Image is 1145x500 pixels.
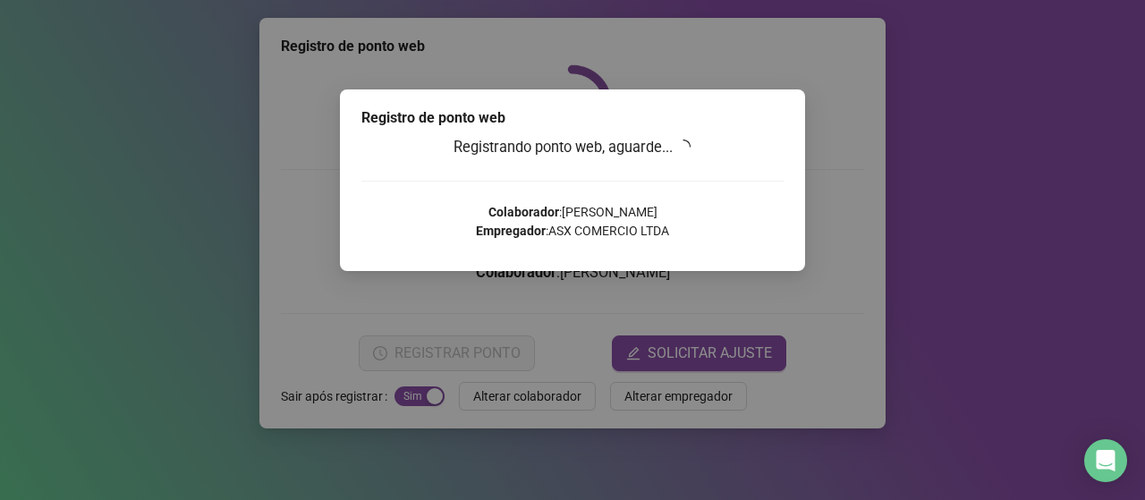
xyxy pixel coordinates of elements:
[674,137,694,157] span: loading
[361,136,784,159] h3: Registrando ponto web, aguarde...
[476,224,546,238] strong: Empregador
[361,203,784,241] p: : [PERSON_NAME] : ASX COMERCIO LTDA
[1084,439,1127,482] div: Open Intercom Messenger
[488,205,559,219] strong: Colaborador
[361,107,784,129] div: Registro de ponto web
